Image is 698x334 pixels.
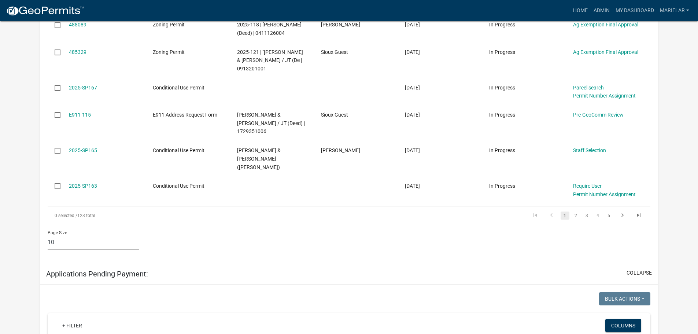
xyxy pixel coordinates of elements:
[657,4,692,18] a: marielar
[570,4,591,18] a: Home
[237,147,281,170] span: FABER, LADELLE & JOY JT (Deed)
[559,209,570,222] li: page 1
[405,112,420,118] span: 09/24/2025
[489,85,515,91] span: In Progress
[573,112,624,118] a: Pre-GeoComm Review
[561,212,569,220] a: 1
[583,212,591,220] a: 3
[573,22,638,27] a: Ag Exemption Final Approval
[573,49,638,55] a: Ag Exemption Final Approval
[237,49,303,72] span: 2025-121 | "HULSTEIN, MATTHEW & ALETHEA J. / JT (De | 0913201001
[605,319,641,332] button: Columns
[56,319,88,332] a: + Filter
[153,112,217,118] span: E911 Address Request Form
[405,22,420,27] span: 10/05/2025
[153,22,185,27] span: Zoning Permit
[489,112,515,118] span: In Progress
[321,22,360,27] span: Justtin Pollema
[632,212,646,220] a: go to last page
[528,212,542,220] a: go to first page
[599,292,650,305] button: Bulk Actions
[489,183,515,189] span: In Progress
[489,22,515,27] span: In Progress
[153,85,204,91] span: Conditional Use Permit
[153,183,204,189] span: Conditional Use Permit
[55,213,77,218] span: 0 selected /
[573,93,636,99] a: Permit Number Assignment
[627,269,652,277] button: collapse
[573,147,606,153] a: Staff Selection
[237,22,302,36] span: 2025-118 | POLLEMA, JUSTIN L. (Deed) | 0411126004
[405,49,420,55] span: 09/29/2025
[46,269,148,278] h5: Applications Pending Payment:
[603,209,614,222] li: page 5
[591,4,613,18] a: Admin
[573,85,604,91] a: Parcel search
[573,183,602,189] a: Require User
[572,212,580,220] a: 2
[48,206,286,225] div: 123 total
[592,209,603,222] li: page 4
[594,212,602,220] a: 4
[69,49,86,55] a: 485329
[69,183,97,189] a: 2025-SP163
[405,85,420,91] span: 09/28/2025
[69,112,91,118] a: E911-115
[605,212,613,220] a: 5
[544,212,558,220] a: go to previous page
[69,22,86,27] a: 488089
[321,112,348,118] span: Sioux Guest
[153,147,204,153] span: Conditional Use Permit
[321,49,348,55] span: Sioux Guest
[581,209,592,222] li: page 3
[153,49,185,55] span: Zoning Permit
[405,183,420,189] span: 08/27/2025
[573,191,636,197] a: Permit Number Assignment
[613,4,657,18] a: My Dashboard
[489,147,515,153] span: In Progress
[69,147,97,153] a: 2025-SP165
[405,147,420,153] span: 09/10/2025
[69,85,97,91] a: 2025-SP167
[616,212,629,220] a: go to next page
[489,49,515,55] span: In Progress
[237,112,305,135] span: KOCK, SCOTT & REBECCA DE / JT (Deed) | 1729351006
[570,209,581,222] li: page 2
[321,147,360,153] span: Jordan Faber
